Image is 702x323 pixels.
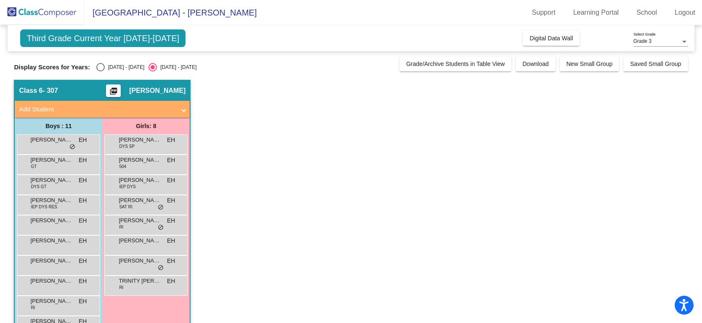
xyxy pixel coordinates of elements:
span: [PERSON_NAME] [30,297,72,305]
mat-icon: picture_as_pdf [109,87,119,99]
span: EH [79,236,87,245]
span: do_not_disturb_alt [158,224,164,231]
span: Download [522,60,548,67]
span: do_not_disturb_alt [158,204,164,211]
span: EH [167,216,175,225]
span: EH [79,156,87,165]
a: Support [525,6,562,19]
button: Digital Data Wall [523,31,580,46]
span: [PERSON_NAME] [119,136,161,144]
div: [DATE] - [DATE] [105,63,144,71]
span: [PERSON_NAME] [119,156,161,164]
span: Class 6 [19,87,42,95]
span: EH [167,196,175,205]
span: RI [31,305,35,311]
span: Grade/Archive Students in Table View [406,60,505,67]
span: EH [167,257,175,265]
span: [PERSON_NAME] [30,216,72,225]
span: [PERSON_NAME] [119,196,161,205]
span: 504 [119,163,126,170]
span: [PERSON_NAME][DEMOGRAPHIC_DATA] [119,216,161,225]
span: - 307 [42,87,58,95]
mat-panel-title: Add Student [19,105,175,114]
span: GT [31,163,37,170]
span: [PERSON_NAME] [30,277,72,285]
span: do_not_disturb_alt [158,265,164,271]
span: [PERSON_NAME] [129,87,185,95]
span: [PERSON_NAME] [119,176,161,184]
span: Digital Data Wall [530,35,573,42]
span: EH [167,136,175,144]
button: New Small Group [560,56,620,71]
span: RI [119,224,123,230]
a: School [630,6,664,19]
span: EH [79,176,87,185]
span: New Small Group [567,60,613,67]
div: Girls: 8 [102,118,190,134]
span: EH [167,277,175,286]
span: [PERSON_NAME] [30,156,72,164]
span: do_not_disturb_alt [69,144,75,150]
span: [PERSON_NAME] [119,257,161,265]
span: Saved Small Group [630,60,681,67]
button: Download [516,56,555,71]
span: EH [167,176,175,185]
span: Grade 3 [633,38,652,44]
span: [PERSON_NAME] [30,236,72,245]
span: EH [79,216,87,225]
span: IEP DYS RES [31,204,57,210]
a: Logout [668,6,702,19]
span: SAT RI [119,204,132,210]
span: EH [79,257,87,265]
button: Grade/Archive Students in Table View [400,56,512,71]
span: [PERSON_NAME] [30,136,72,144]
span: EH [79,136,87,144]
span: EH [167,156,175,165]
span: [GEOGRAPHIC_DATA] - [PERSON_NAME] [84,6,257,19]
span: EH [79,277,87,286]
span: [PERSON_NAME] [119,236,161,245]
span: EH [167,236,175,245]
span: Display Scores for Years: [14,63,90,71]
mat-radio-group: Select an option [96,63,196,71]
div: [DATE] - [DATE] [157,63,196,71]
span: [PERSON_NAME] [30,176,72,184]
span: Third Grade Current Year [DATE]-[DATE] [20,29,185,47]
span: [PERSON_NAME] [30,257,72,265]
button: Print Students Details [106,84,121,97]
a: Learning Portal [567,6,626,19]
mat-expansion-panel-header: Add Student [15,101,190,118]
button: Saved Small Group [623,56,688,71]
span: EH [79,196,87,205]
span: IEP DYS [119,184,135,190]
span: TRINITY [PERSON_NAME] [119,277,161,285]
div: Boys : 11 [15,118,102,134]
span: RI [119,284,123,291]
span: [PERSON_NAME] [30,196,72,205]
span: DYS GT [31,184,46,190]
span: DYS SP [119,143,135,150]
span: EH [79,297,87,306]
